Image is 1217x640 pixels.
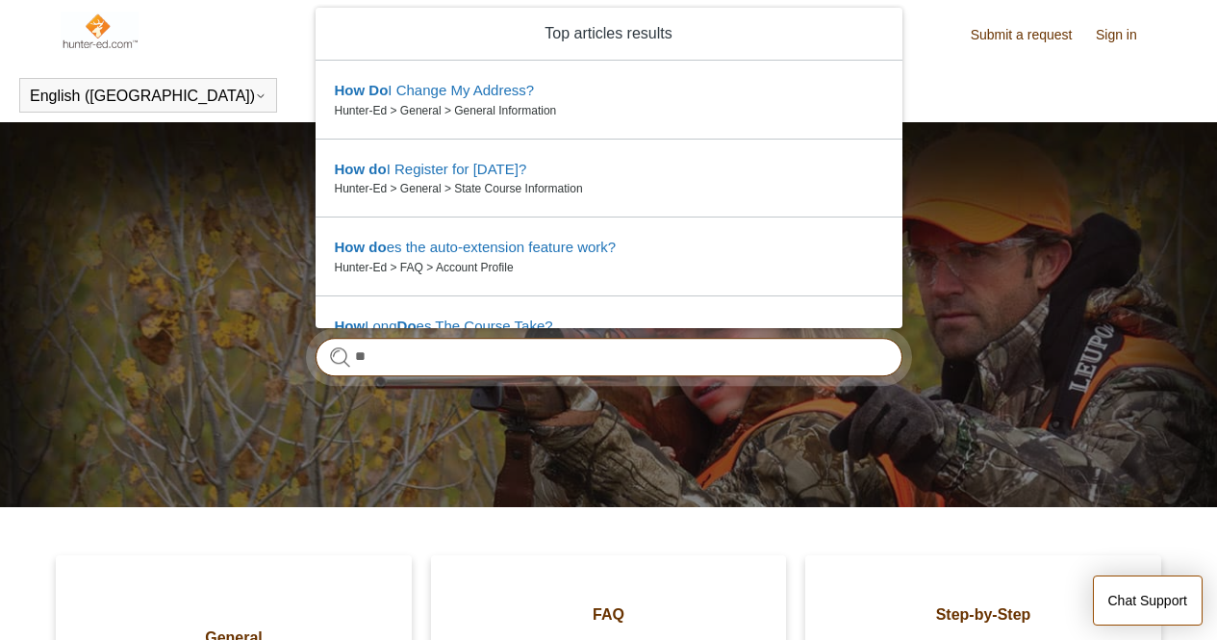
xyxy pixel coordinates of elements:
zd-autocomplete-title-multibrand: Suggested result 4 How Long Does The Course Take? [335,318,553,338]
zd-autocomplete-title-multibrand: Suggested result 2 How do I Register for Field Day? [335,161,527,181]
em: do [368,161,386,177]
button: English ([GEOGRAPHIC_DATA]) [30,88,266,105]
zd-autocomplete-title-multibrand: Suggested result 1 How Do I Change My Address? [335,82,535,102]
zd-autocomplete-header: Top articles results [316,8,902,61]
img: Hunter-Ed Help Center home page [61,12,139,50]
em: How [335,239,366,255]
a: Submit a request [971,25,1092,45]
em: Do [368,82,388,98]
span: Step-by-Step [834,603,1132,627]
span: FAQ [460,603,758,627]
input: Search [316,338,902,376]
zd-autocomplete-breadcrumbs-multibrand: Hunter-Ed > FAQ > Account Profile [335,259,883,276]
em: Do [397,318,417,334]
button: Chat Support [1093,576,1204,626]
em: do [368,239,386,255]
em: How [335,318,366,334]
em: How [335,82,366,98]
zd-autocomplete-breadcrumbs-multibrand: Hunter-Ed > General > State Course Information [335,180,883,197]
zd-autocomplete-breadcrumbs-multibrand: Hunter-Ed > General > General Information [335,102,883,119]
em: How [335,161,366,177]
zd-autocomplete-title-multibrand: Suggested result 3 How does the auto-extension feature work? [335,239,617,259]
a: Sign in [1096,25,1156,45]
